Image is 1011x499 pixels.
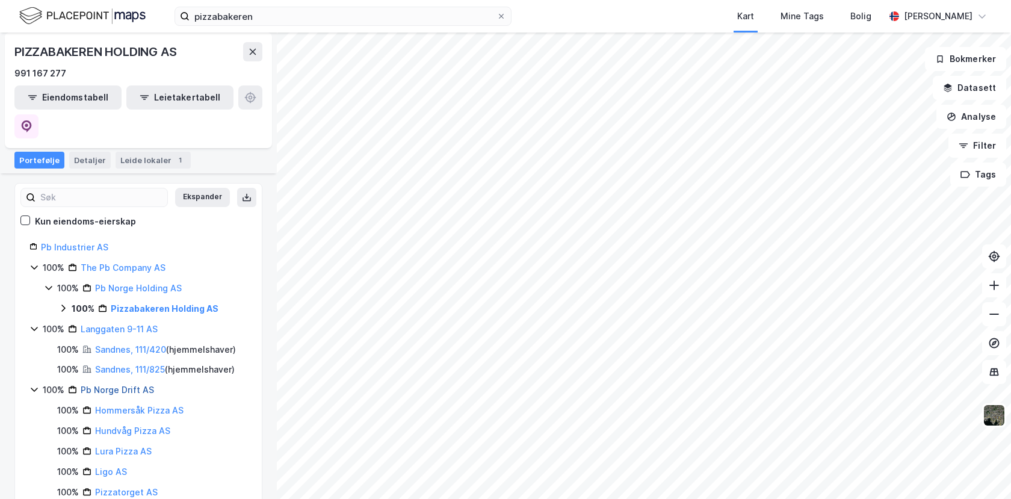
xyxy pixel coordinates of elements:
[43,261,64,275] div: 100%
[57,424,79,438] div: 100%
[951,441,1011,499] iframe: Chat Widget
[81,262,165,273] a: The Pb Company AS
[57,465,79,479] div: 100%
[35,214,136,229] div: Kun eiendoms-eierskap
[850,9,871,23] div: Bolig
[951,441,1011,499] div: Kontrollprogram for chat
[95,446,152,456] a: Lura Pizza AS
[43,383,64,397] div: 100%
[36,188,167,206] input: Søk
[14,152,64,169] div: Portefølje
[948,134,1006,158] button: Filter
[57,281,79,296] div: 100%
[81,385,154,395] a: Pb Norge Drift AS
[175,188,230,207] button: Ekspander
[933,76,1006,100] button: Datasett
[904,9,972,23] div: [PERSON_NAME]
[190,7,496,25] input: Søk på adresse, matrikkel, gårdeiere, leietakere eller personer
[737,9,754,23] div: Kart
[95,364,165,374] a: Sandnes, 111/825
[116,152,191,169] div: Leide lokaler
[95,487,158,497] a: Pizzatorget AS
[95,466,127,477] a: Ligo AS
[57,342,79,357] div: 100%
[95,283,182,293] a: Pb Norge Holding AS
[95,362,235,377] div: ( hjemmelshaver )
[57,403,79,418] div: 100%
[57,362,79,377] div: 100%
[57,444,79,459] div: 100%
[81,324,158,334] a: Langgaten 9-11 AS
[111,303,218,314] a: Pizzabakeren Holding AS
[126,85,233,110] button: Leietakertabell
[95,426,170,436] a: Hundvåg Pizza AS
[14,85,122,110] button: Eiendomstabell
[14,42,179,61] div: PIZZABAKEREN HOLDING AS
[95,344,166,355] a: Sandnes, 111/420
[43,322,64,336] div: 100%
[925,47,1006,71] button: Bokmerker
[781,9,824,23] div: Mine Tags
[72,302,94,316] div: 100%
[69,152,111,169] div: Detaljer
[14,66,66,81] div: 991 167 277
[95,342,236,357] div: ( hjemmelshaver )
[95,405,184,415] a: Hommersåk Pizza AS
[41,242,108,252] a: Pb Industrier AS
[19,5,146,26] img: logo.f888ab2527a4732fd821a326f86c7f29.svg
[983,404,1006,427] img: 9k=
[950,163,1006,187] button: Tags
[936,105,1006,129] button: Analyse
[174,154,186,166] div: 1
